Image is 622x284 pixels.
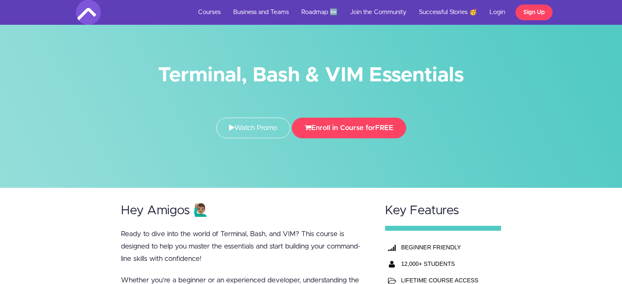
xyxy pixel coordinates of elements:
[375,124,393,131] span: FREE
[121,204,369,218] h2: Hey Amigos 🙋🏽‍♂️
[121,228,369,265] p: Ready to dive into the world of Terminal, Bash, and VIM? This course is designed to help you mast...
[76,66,546,85] h1: Terminal, Bash & VIM Essentials
[216,118,290,138] a: Watch Promo
[399,239,492,256] th: BEGINNER FRIENDLY
[516,5,553,20] a: Sign Up
[399,256,492,272] th: 12,000+ STUDENTS
[385,204,501,218] h2: Key Features
[292,118,406,138] button: Enroll in Course forFREE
